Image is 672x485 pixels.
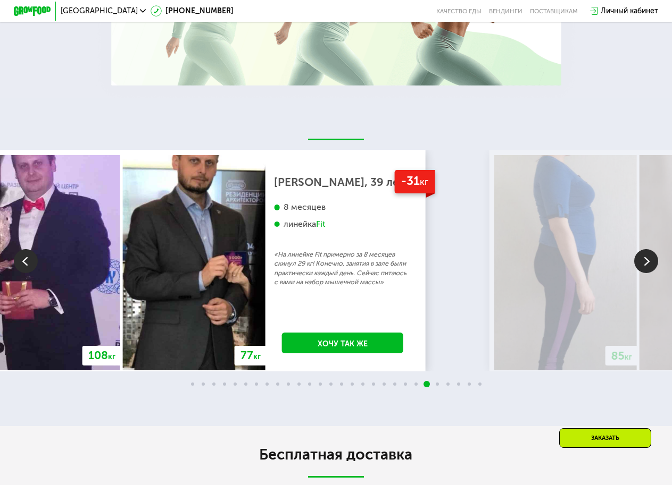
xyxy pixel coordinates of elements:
div: [PERSON_NAME], 39 лет [274,177,411,186]
p: «На линейке Fit примерно за 8 месяцев скинул 29 кг! Конечно, занятия в зале были практически кажд... [274,250,411,287]
img: Slide left [14,249,38,273]
div: линейка [274,219,411,229]
div: поставщикам [530,7,578,15]
span: [GEOGRAPHIC_DATA] [61,7,138,15]
img: Slide right [634,249,658,273]
a: Качество еды [436,7,482,15]
div: 85 [605,346,638,365]
span: кг [625,353,632,362]
span: кг [108,352,115,361]
span: кг [253,352,261,361]
div: 8 месяцев [274,202,411,212]
a: [PHONE_NUMBER] [151,5,234,16]
div: Fit [316,219,326,229]
a: Вендинги [489,7,522,15]
div: 108 [82,346,122,365]
div: -31 [395,170,435,193]
h2: Бесплатная доставка [74,445,597,464]
div: Заказать [559,428,651,448]
div: 77 [234,346,267,365]
span: кг [420,176,428,187]
div: Личный кабинет [601,5,658,16]
a: Хочу так же [282,333,403,353]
